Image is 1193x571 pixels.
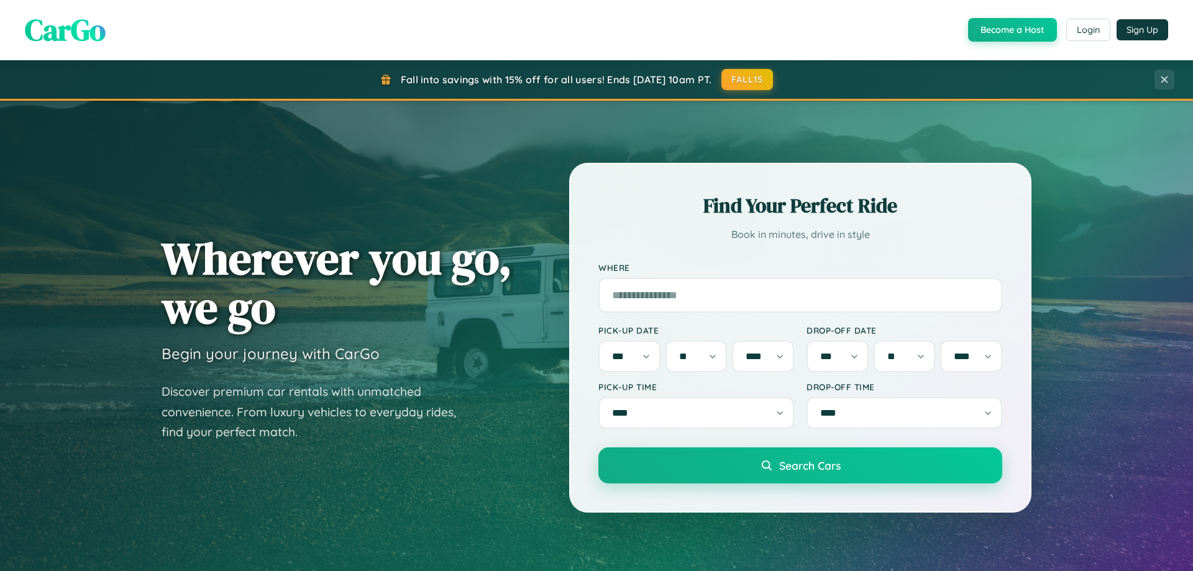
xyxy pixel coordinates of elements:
span: Fall into savings with 15% off for all users! Ends [DATE] 10am PT. [401,73,712,86]
span: CarGo [25,9,106,50]
label: Where [598,262,1002,273]
label: Pick-up Time [598,381,794,392]
button: Login [1066,19,1110,41]
button: FALL15 [721,69,774,90]
button: Search Cars [598,447,1002,483]
span: Search Cars [779,459,841,472]
p: Book in minutes, drive in style [598,226,1002,244]
h3: Begin your journey with CarGo [162,344,380,363]
h2: Find Your Perfect Ride [598,192,1002,219]
label: Pick-up Date [598,325,794,336]
label: Drop-off Time [807,381,1002,392]
button: Become a Host [968,18,1057,42]
label: Drop-off Date [807,325,1002,336]
p: Discover premium car rentals with unmatched convenience. From luxury vehicles to everyday rides, ... [162,381,472,442]
h1: Wherever you go, we go [162,234,512,332]
button: Sign Up [1117,19,1168,40]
